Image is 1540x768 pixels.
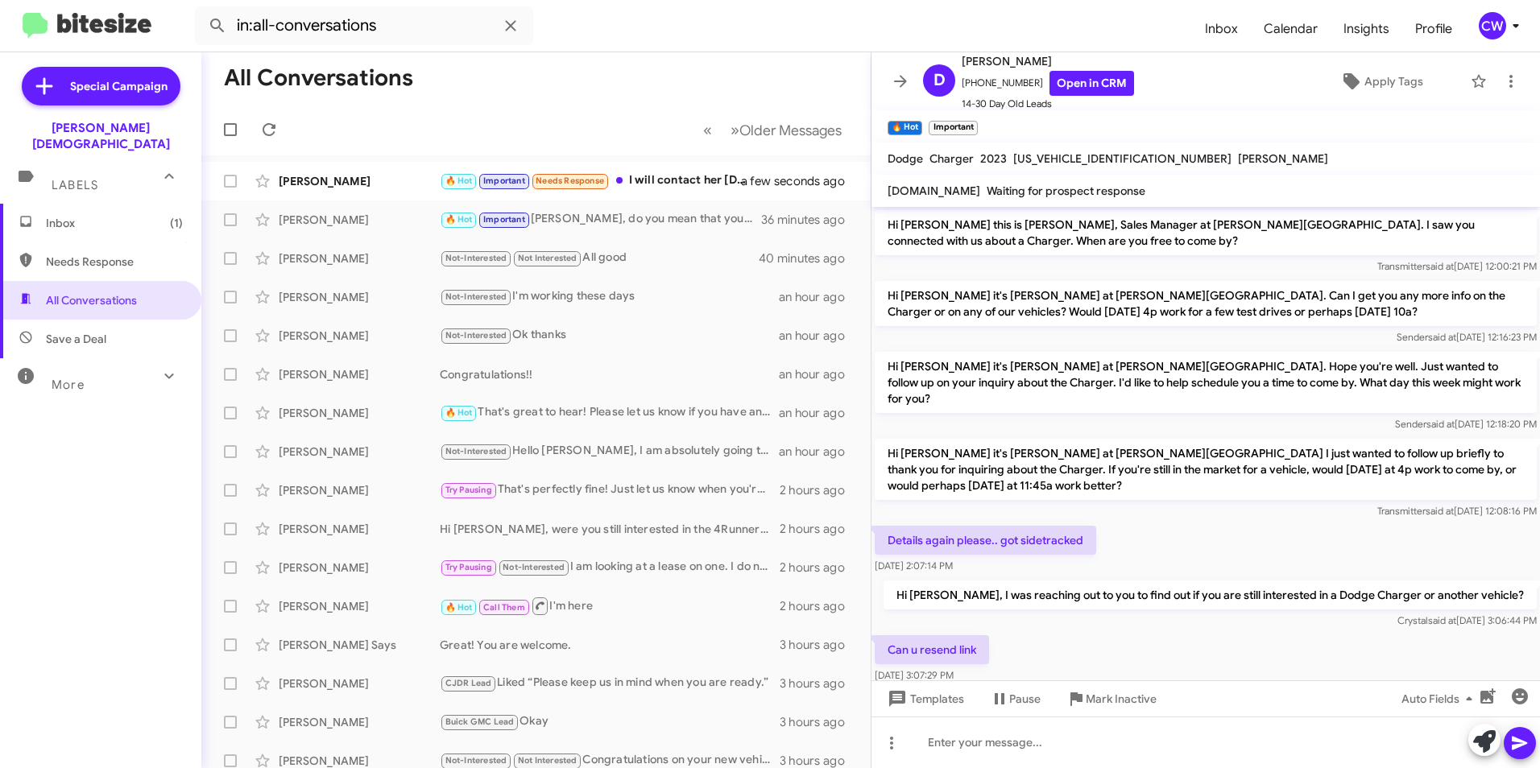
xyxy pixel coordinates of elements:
font: I'm working these days [512,288,635,303]
span: Not Interested [518,755,577,766]
font: [DATE] 12:16:23 PM [1456,331,1537,343]
font: I'm here [549,599,593,613]
span: said at [1426,418,1455,430]
font: 2 hours ago [780,482,845,498]
div: [PERSON_NAME] [279,521,440,537]
font: 2 hours ago [780,521,845,537]
p: Hi [PERSON_NAME] it's [PERSON_NAME] at [PERSON_NAME][GEOGRAPHIC_DATA] I just wanted to follow up ... [875,439,1537,500]
span: CJDR Lead [445,678,492,688]
span: [PERSON_NAME] [962,52,1134,71]
span: said at [1426,260,1454,272]
span: [PERSON_NAME] [1238,151,1328,166]
font: All good [582,250,627,264]
button: CW [1465,12,1522,39]
span: Labels [52,178,98,192]
font: [DATE] 12:08:16 PM [1454,505,1537,517]
div: [PERSON_NAME] Says [279,637,440,653]
span: Important [483,175,525,186]
h1: All Conversations [224,65,413,91]
div: [PERSON_NAME] [279,289,440,305]
div: [PERSON_NAME] [279,598,440,614]
font: [DATE] 2:07:14 PM [875,559,953,572]
span: Important [483,214,525,225]
small: 🔥 Hot [888,121,922,135]
font: [DATE] 3:06:44 PM [1456,614,1537,626]
font: an hour ago [779,328,845,344]
span: All Conversations [46,292,137,308]
button: Pause [977,684,1054,713]
font: an hour ago [779,444,845,460]
div: [PERSON_NAME] [279,444,440,460]
span: 🔥 Hot [445,214,473,225]
font: Calendar [1264,16,1318,42]
font: Inbox [46,216,75,230]
font: [PERSON_NAME], do you mean that you cannot open the email or just the link? [531,211,946,225]
span: 🔥 Hot [445,602,473,613]
font: Congratulations on your new vehicle! Please let us know if we can be of assistance in the future. [582,752,1090,766]
font: 36 minutes ago [761,212,845,228]
span: Not-Interested [445,253,507,263]
font: Ok thanks [512,327,566,341]
span: said at [1426,505,1454,517]
button: Previous [693,114,722,147]
span: Charger [929,151,974,166]
div: [PERSON_NAME] [279,675,440,692]
font: I will contact her [DATE]. [629,172,765,187]
p: Can u resend link [875,635,989,664]
font: [DATE] 12:18:20 PM [1455,418,1537,430]
span: Dodge [888,151,923,166]
span: 14-30 Day Old Leads [962,96,1134,112]
button: Apply Tags [1299,67,1463,96]
p: Hi [PERSON_NAME] it's [PERSON_NAME] at [PERSON_NAME][GEOGRAPHIC_DATA]. Can I get you any more inf... [875,281,1537,326]
font: [DATE] 12:00:21 PM [1454,260,1537,272]
span: (1) [170,215,183,231]
span: said at [1428,614,1456,626]
div: [PERSON_NAME] [279,405,440,421]
font: I am looking at a lease on one. I do not feel comfortable purchasing an EV outright at this point. [570,559,1073,573]
font: Inbox [1205,16,1238,42]
font: Transmitter [1377,260,1426,272]
span: Pause [1009,684,1041,713]
span: [US_VEHICLE_IDENTIFICATION_NUMBER] [1013,151,1232,166]
div: [PERSON_NAME] [279,212,440,228]
small: Important [929,121,977,135]
a: Profile [1402,6,1465,52]
span: Not-Interested [445,446,507,456]
div: [PERSON_NAME] [279,482,440,498]
font: Templates [910,684,964,713]
span: Needs Response [536,175,604,186]
font: Crystal [1397,614,1456,626]
div: CW [1479,12,1506,39]
span: Try Pausing [445,562,492,572]
font: Auto Fields [1401,684,1459,713]
span: Special Campaign [70,78,168,94]
font: an hour ago [779,289,845,305]
font: 2 hours ago [780,559,845,576]
span: Not-Interested [445,330,507,341]
span: 2023 [980,151,1007,166]
span: said at [1428,331,1456,343]
button: Mark Inactive [1054,684,1169,713]
font: Congratulations!! [440,367,532,382]
font: Hello [PERSON_NAME], I am absolutely going to get back with you! What is your question about the ... [512,443,1108,457]
font: Liked “Please keep us in mind when you are ready.” [497,675,768,689]
font: That's great to hear! Please let us know if you have any further questions. [478,404,867,419]
a: Special Campaign [22,67,180,105]
span: Needs Response [46,254,183,270]
span: Not Interested [518,253,577,263]
font: [PHONE_NUMBER] [962,76,1043,88]
div: [PERSON_NAME] [279,366,440,382]
font: an hour ago [779,405,845,421]
font: Transmitter [1377,505,1426,517]
font: 40 minutes ago [759,250,845,266]
font: an hour ago [779,366,845,382]
font: That's perfectly fine! Just let us know when you're ready, and we can assist with buying your veh... [498,481,1343,496]
font: Okay [520,713,549,728]
font: Great! You are welcome. [440,638,572,652]
button: Next [721,114,851,147]
span: Waiting for prospect response [987,184,1145,198]
font: 3 hours ago [780,675,845,692]
button: Templates [871,684,977,713]
a: Insights [1331,6,1402,52]
span: Apply Tags [1364,67,1423,96]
